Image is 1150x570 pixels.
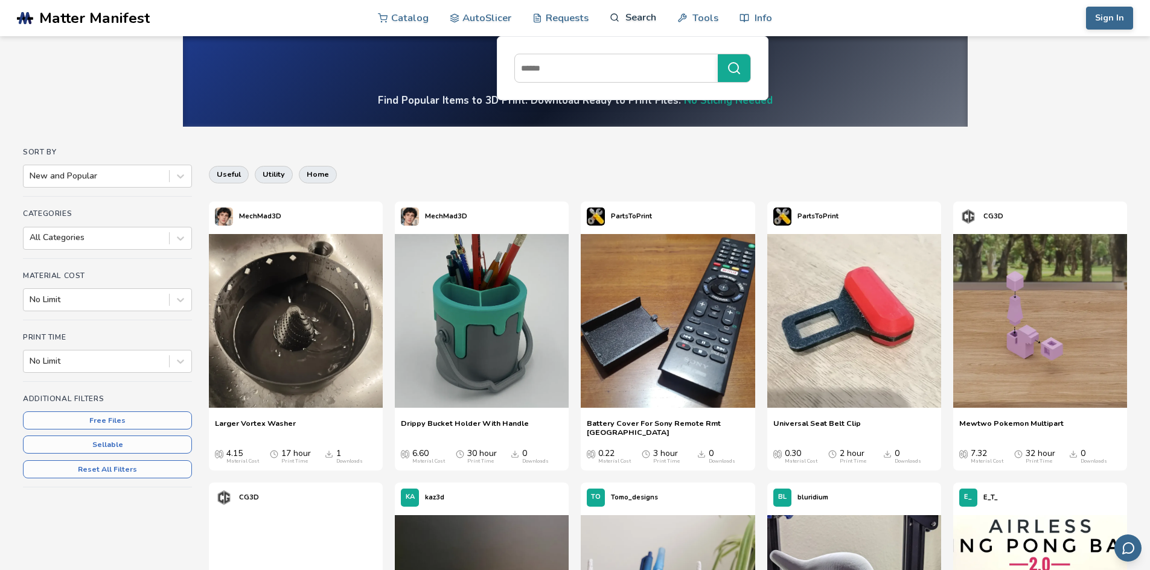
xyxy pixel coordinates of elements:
img: MechMad3D's profile [215,207,233,226]
a: PartsToPrint's profilePartsToPrint [581,201,658,232]
img: PartsToPrint's profile [587,207,605,226]
img: PartsToPrint's profile [773,207,791,226]
h4: Additional Filters [23,394,192,403]
button: useful [209,166,249,183]
div: 3 hour [653,449,680,464]
span: Downloads [1069,449,1078,458]
button: Sign In [1086,7,1133,30]
div: 6.60 [412,449,445,464]
a: CG3D's profileCG3D [209,483,265,513]
span: Downloads [883,449,892,458]
div: 0 [895,449,921,464]
div: Print Time [840,458,866,464]
div: 1 [336,449,363,464]
input: All Categories [30,233,32,242]
button: Free Files [23,411,192,429]
a: Battery Cover For Sony Remote Rmt [GEOGRAPHIC_DATA] [587,419,749,437]
h4: Find Popular Items to 3D Print. Download Ready to Print Files. [378,93,773,107]
a: Mewtwo Pokemon Multipart [959,419,1064,437]
div: Downloads [522,458,549,464]
img: MechMad3D's profile [401,207,419,226]
div: Material Cost [785,458,817,464]
span: Average Print Time [456,449,464,458]
p: MechMad3D [239,210,281,223]
div: Downloads [1081,458,1107,464]
p: CG3D [983,210,1003,223]
div: 17 hour [281,449,311,464]
div: Print Time [467,458,494,464]
span: Average Print Time [1014,449,1023,458]
a: CG3D's profileCG3D [953,201,1009,232]
button: Reset All Filters [23,460,192,478]
button: home [299,166,337,183]
a: Larger Vortex Washer [215,419,296,437]
div: Print Time [653,458,680,464]
h4: Material Cost [23,271,192,280]
div: 0 [709,449,735,464]
div: 0.22 [598,449,631,464]
span: Average Cost [215,449,223,458]
span: Downloads [511,449,519,458]
div: 0 [1081,449,1107,464]
img: CG3D's profile [215,489,233,507]
div: Material Cost [412,458,445,464]
span: Average Cost [587,449,595,458]
div: Material Cost [226,458,259,464]
span: E_ [964,493,972,501]
input: No Limit [30,356,32,366]
a: PartsToPrint's profilePartsToPrint [767,201,845,232]
p: CG3D [239,491,259,504]
a: Drippy Bucket Holder With Handle [401,419,529,437]
span: Downloads [697,449,706,458]
span: Matter Manifest [39,10,150,27]
span: TO [591,493,601,501]
span: BL [778,493,787,501]
img: CG3D's profile [959,207,977,226]
h4: Sort By [23,148,192,156]
div: 2 hour [840,449,866,464]
a: Universal Seat Belt Clip [773,419,861,437]
div: 32 hour [1026,449,1055,464]
span: Average Print Time [828,449,837,458]
div: Material Cost [971,458,1003,464]
span: Average Cost [773,449,782,458]
div: 4.15 [226,449,259,464]
p: MechMad3D [425,210,467,223]
h4: Print Time [23,333,192,341]
p: kaz3d [425,491,444,504]
div: 0 [522,449,549,464]
p: E_T_ [983,491,998,504]
button: Sellable [23,435,192,454]
a: MechMad3D's profileMechMad3D [209,201,287,232]
div: 30 hour [467,449,497,464]
div: 0.30 [785,449,817,464]
input: New and Popular [30,171,32,181]
span: Average Cost [401,449,409,458]
h4: Categories [23,209,192,218]
div: Print Time [281,458,308,464]
div: Downloads [709,458,735,464]
button: Send feedback via email [1114,534,1142,562]
span: Average Print Time [270,449,278,458]
span: KA [406,493,415,501]
span: Average Cost [959,449,968,458]
a: No Slicing Needed [684,93,773,107]
p: Tomo_designs [611,491,658,504]
p: PartsToPrint [797,210,839,223]
div: Downloads [336,458,363,464]
a: MechMad3D's profileMechMad3D [395,201,473,232]
button: utility [255,166,293,183]
div: 7.32 [971,449,1003,464]
span: Average Print Time [642,449,650,458]
div: Print Time [1026,458,1052,464]
span: Downloads [325,449,333,458]
input: No Limit [30,295,32,305]
div: Material Cost [598,458,631,464]
p: bluridium [797,491,828,504]
p: PartsToPrint [611,210,652,223]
